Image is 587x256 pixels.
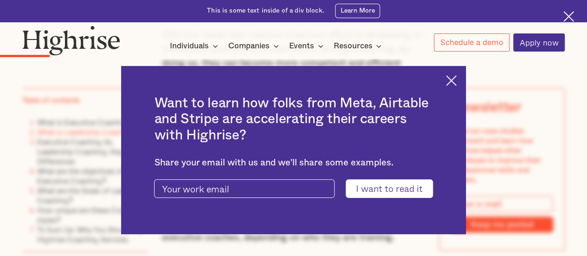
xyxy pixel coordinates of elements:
h2: Want to learn how folks from Meta, Airtable and Stripe are accelerating their careers with Highrise? [154,95,432,143]
img: Cross icon [446,75,457,86]
div: Events [289,40,326,52]
div: Resources [333,40,372,52]
div: Individuals [170,40,209,52]
div: Share your email with us and we'll share some examples. [154,158,432,168]
div: Companies [228,40,270,52]
input: Your work email [154,179,334,197]
div: Companies [228,40,282,52]
a: Apply now [513,33,565,52]
form: current-ascender-blog-article-modal-form [154,179,432,197]
div: Individuals [170,40,221,52]
input: I want to read it [346,179,432,197]
a: Schedule a demo [434,33,510,52]
div: Resources [333,40,384,52]
img: Cross icon [563,11,574,22]
img: Highrise logo [22,26,120,55]
div: Events [289,40,314,52]
a: Learn More [335,4,380,18]
div: This is some text inside of a div block. [207,7,324,15]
